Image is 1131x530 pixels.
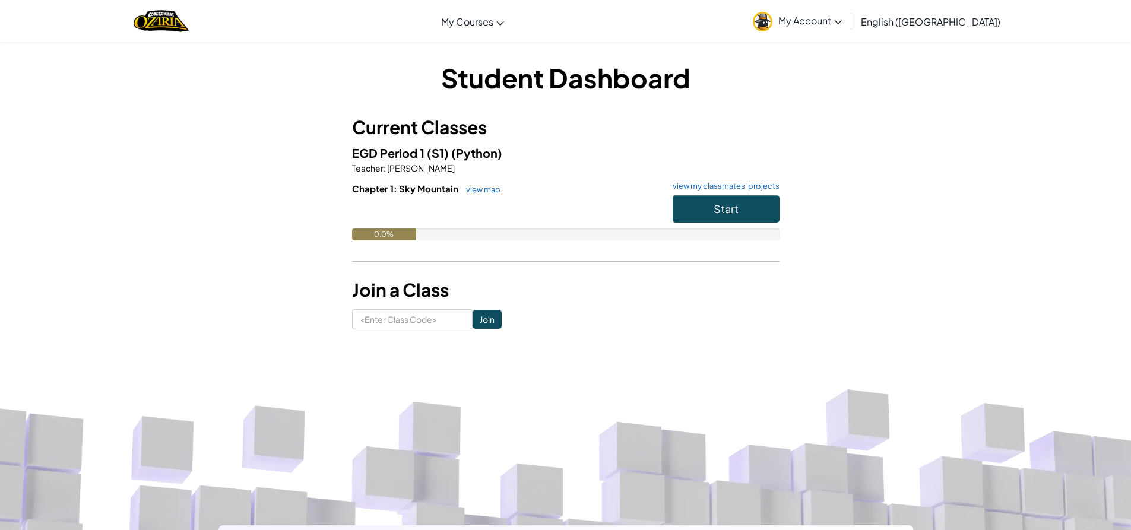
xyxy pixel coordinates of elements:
a: My Courses [435,5,510,37]
span: : [384,163,386,173]
input: Join [473,310,502,329]
span: Teacher [352,163,384,173]
img: Home [134,9,189,33]
a: Ozaria by CodeCombat logo [134,9,189,33]
a: view map [460,185,500,194]
span: [PERSON_NAME] [386,163,455,173]
h3: Current Classes [352,114,780,141]
span: My Courses [441,15,493,28]
a: English ([GEOGRAPHIC_DATA]) [855,5,1006,37]
span: My Account [778,14,842,27]
div: 0.0% [352,228,416,240]
span: (Python) [451,145,502,160]
a: view my classmates' projects [667,182,780,190]
span: Chapter 1: Sky Mountain [352,183,460,194]
a: My Account [747,2,848,40]
img: avatar [753,12,772,31]
h1: Student Dashboard [352,59,780,96]
button: Start [673,195,780,223]
span: Start [714,202,739,215]
h3: Join a Class [352,277,780,303]
span: EGD Period 1 (S1) [352,145,451,160]
input: <Enter Class Code> [352,309,473,329]
span: English ([GEOGRAPHIC_DATA]) [861,15,1000,28]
